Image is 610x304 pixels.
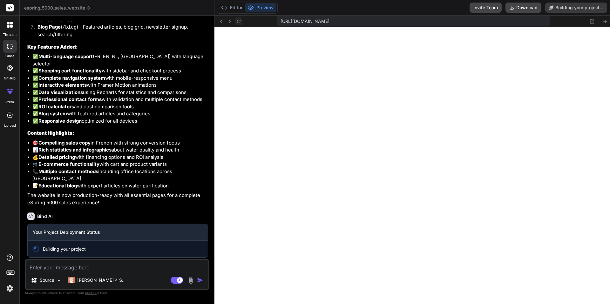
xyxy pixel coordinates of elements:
[37,213,53,220] h6: Bind AI
[38,96,102,102] strong: Professional contact forms
[62,25,77,30] code: /blog
[187,277,194,284] img: attachment
[32,53,208,67] li: ✅ (FR, EN, NL, [GEOGRAPHIC_DATA]) with language selector
[38,168,98,174] strong: Multiple contact methods
[32,110,208,118] li: ✅ with featured articles and categories
[56,278,62,283] img: Pick Models
[38,111,67,117] strong: Blog system
[38,75,105,81] strong: Complete navigation system
[33,229,203,235] h3: Your Project Deployment Status
[4,283,15,294] img: settings
[38,140,91,146] strong: Compelling sales copy
[32,67,208,75] li: ✅ with sidebar and checkout process
[38,82,87,88] strong: Interactive elements
[38,147,112,153] strong: Rich statistics and infographics
[38,154,75,160] strong: Detailed pricing
[32,75,208,82] li: ✅ with mobile-responsive menu
[32,96,208,103] li: ✅ with validation and multiple contact methods
[470,3,502,13] button: Invite Team
[32,139,208,147] li: 🎯 in French with strong conversion focus
[27,130,74,136] strong: Content Highlights:
[32,161,208,168] li: 🛒 with cart and product variants
[32,103,208,111] li: ✅ and cost comparison tools
[281,18,329,24] span: [URL][DOMAIN_NAME]
[77,277,125,283] p: [PERSON_NAME] 4 S..
[32,89,208,96] li: ✅ using Recharts for statistics and comparisons
[4,123,16,128] label: Upload
[3,32,17,37] label: threads
[219,3,245,12] button: Editor
[245,3,276,12] button: Preview
[85,291,97,295] span: privacy
[38,104,74,110] strong: ROI calculators
[32,146,208,154] li: 📊 about water quality and health
[38,183,77,189] strong: Educational blog
[38,53,93,59] strong: Multi-language support
[40,277,54,283] p: Source
[38,68,102,74] strong: Shopping cart functionality
[24,5,91,11] span: espring_5000_sales_website
[27,192,208,206] p: The website is now production-ready with all essential pages for a complete eSpring 5000 sales ex...
[214,27,610,304] iframe: Preview
[32,182,208,190] li: 📝 with expert articles on water purification
[32,82,208,89] li: ✅ with Framer Motion animations
[32,24,208,38] li: ( ) - Featured articles, blog grid, newsletter signup, search/filtering
[38,161,99,167] strong: E-commerce functionality
[5,53,14,59] label: code
[68,277,75,283] img: Claude 4 Sonnet
[545,3,607,13] button: Building your project...
[37,24,61,30] strong: Blog Page
[32,118,208,125] li: ✅ optimized for all devices
[38,89,83,95] strong: Data visualizations
[32,168,208,182] li: 📞 including office locations across [GEOGRAPHIC_DATA]
[505,3,541,13] button: Download
[27,44,78,50] strong: Key Features Added:
[25,290,209,296] p: Always double-check its answers. Your in Bind
[32,154,208,161] li: 💰 with financing options and ROI analysis
[4,76,16,81] label: GitHub
[38,118,82,124] strong: Responsive design
[197,277,203,283] img: icon
[5,99,14,105] label: prem
[43,246,86,252] span: Building your project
